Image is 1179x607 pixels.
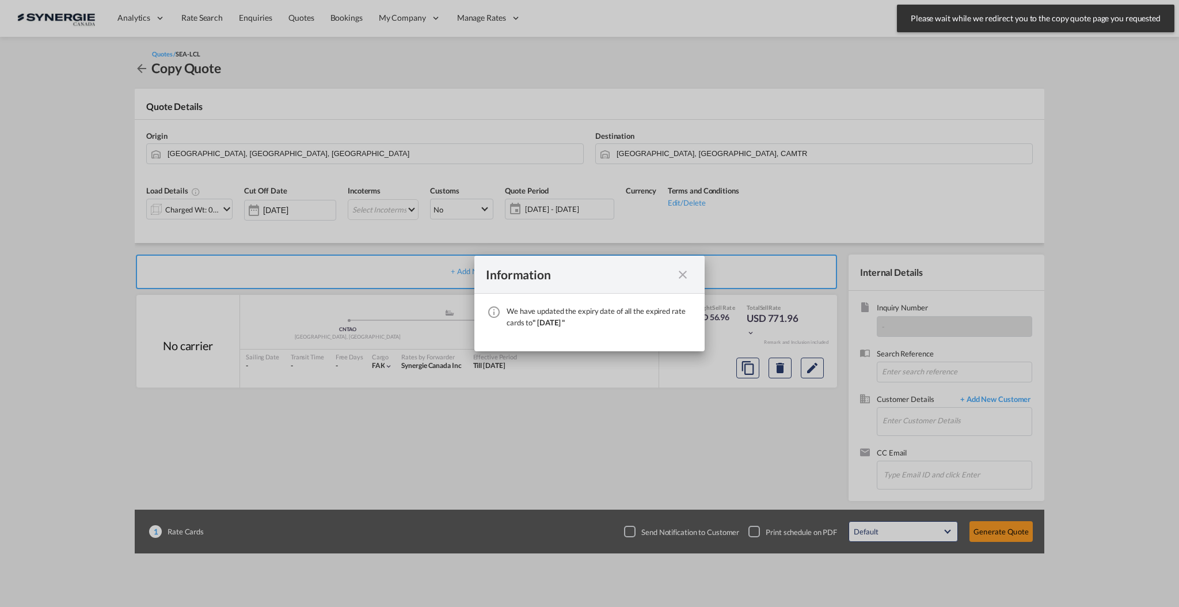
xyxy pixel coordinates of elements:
div: Information [486,267,672,282]
md-dialog: We have ... [474,256,705,351]
div: We have updated the expiry date of all the expired rate cards to [507,305,693,328]
span: " [DATE] " [533,318,565,327]
md-icon: icon-close fg-AAA8AD cursor [676,268,690,282]
md-icon: icon-information-outline [487,305,501,319]
span: Please wait while we redirect you to the copy quote page you requested [907,13,1164,24]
